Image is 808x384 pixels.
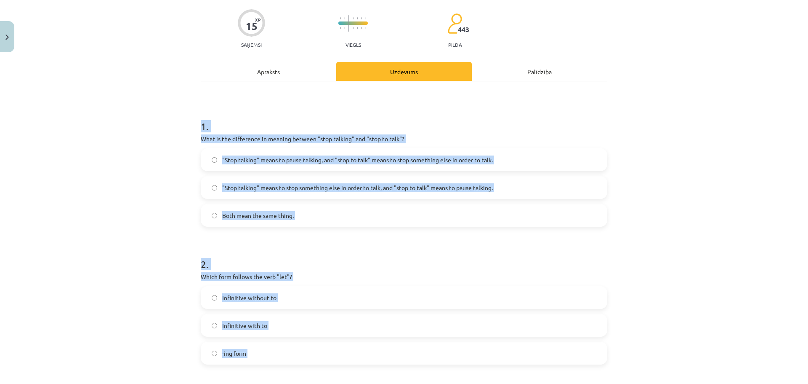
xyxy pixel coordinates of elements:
h1: 2 . [201,244,607,270]
img: icon-short-line-57e1e144782c952c97e751825c79c345078a6d821885a25fce030b3d8c18986b.svg [357,27,358,29]
span: XP [255,17,260,22]
input: Infinitive with to [212,323,217,328]
img: icon-short-line-57e1e144782c952c97e751825c79c345078a6d821885a25fce030b3d8c18986b.svg [353,17,353,19]
p: Viegls [346,42,361,48]
input: "Stop talking" means to pause talking, and "stop to talk" means to stop something else in order t... [212,157,217,163]
span: -ing form [222,349,246,358]
span: 443 [458,26,469,33]
div: 15 [246,20,258,32]
img: icon-close-lesson-0947bae3869378f0d4975bcd49f059093ad1ed9edebbc8119c70593378902aed.svg [5,35,9,40]
img: icon-short-line-57e1e144782c952c97e751825c79c345078a6d821885a25fce030b3d8c18986b.svg [344,27,345,29]
img: icon-short-line-57e1e144782c952c97e751825c79c345078a6d821885a25fce030b3d8c18986b.svg [353,27,353,29]
img: icon-short-line-57e1e144782c952c97e751825c79c345078a6d821885a25fce030b3d8c18986b.svg [361,27,362,29]
img: icon-long-line-d9ea69661e0d244f92f715978eff75569469978d946b2353a9bb055b3ed8787d.svg [348,15,349,32]
h1: 1 . [201,106,607,132]
img: students-c634bb4e5e11cddfef0936a35e636f08e4e9abd3cc4e673bd6f9a4125e45ecb1.svg [447,13,462,34]
img: icon-short-line-57e1e144782c952c97e751825c79c345078a6d821885a25fce030b3d8c18986b.svg [357,17,358,19]
span: Infinitive with to [222,321,267,330]
img: icon-short-line-57e1e144782c952c97e751825c79c345078a6d821885a25fce030b3d8c18986b.svg [340,27,341,29]
input: Both mean the same thing. [212,213,217,218]
span: "Stop talking" means to stop something else in order to talk, and "stop to talk" means to pause t... [222,183,493,192]
div: Uzdevums [336,62,472,81]
input: Infinitive without to [212,295,217,301]
p: pilda [448,42,462,48]
img: icon-short-line-57e1e144782c952c97e751825c79c345078a6d821885a25fce030b3d8c18986b.svg [361,17,362,19]
img: icon-short-line-57e1e144782c952c97e751825c79c345078a6d821885a25fce030b3d8c18986b.svg [344,17,345,19]
img: icon-short-line-57e1e144782c952c97e751825c79c345078a6d821885a25fce030b3d8c18986b.svg [340,17,341,19]
input: "Stop talking" means to stop something else in order to talk, and "stop to talk" means to pause t... [212,185,217,191]
div: Apraksts [201,62,336,81]
p: Saņemsi [238,42,265,48]
p: Which form follows the verb "let"? [201,272,607,281]
input: -ing form [212,351,217,356]
p: What is the difference in meaning between "stop talking" and "stop to talk"? [201,134,607,143]
span: Infinitive without to [222,293,276,302]
span: "Stop talking" means to pause talking, and "stop to talk" means to stop something else in order t... [222,156,493,164]
div: Palīdzība [472,62,607,81]
span: Both mean the same thing. [222,211,294,220]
